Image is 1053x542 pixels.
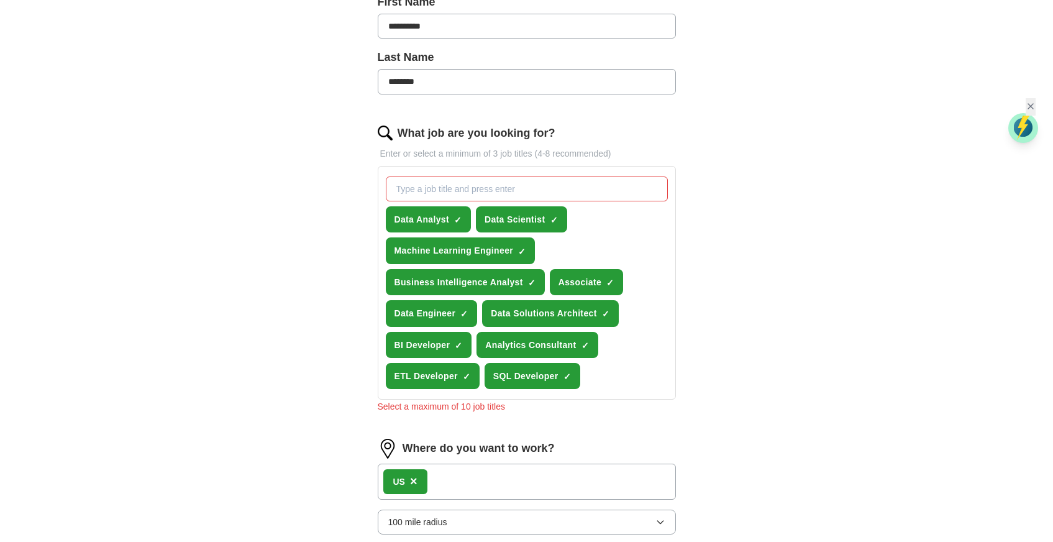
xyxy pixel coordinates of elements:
[581,341,589,351] span: ✓
[386,269,545,295] button: Business Intelligence Analyst✓
[518,247,526,257] span: ✓
[460,309,468,319] span: ✓
[378,510,676,535] button: 100 mile radius
[550,269,623,295] button: Associate✓
[485,213,545,226] span: Data Scientist
[558,275,601,289] span: Associate
[386,363,480,389] button: ETL Developer✓
[386,332,472,358] button: BI Developer✓
[606,278,614,288] span: ✓
[463,372,470,382] span: ✓
[393,475,405,489] div: US
[493,369,558,383] span: SQL Developer
[476,206,567,232] button: Data Scientist✓
[398,124,555,142] label: What job are you looking for?
[386,206,472,232] button: Data Analyst✓
[491,306,596,320] span: Data Solutions Architect
[386,300,478,326] button: Data Engineer✓
[394,275,523,289] span: Business Intelligence Analyst
[394,213,450,226] span: Data Analyst
[386,177,668,201] input: Type a job title and press enter
[528,278,536,288] span: ✓
[482,300,618,326] button: Data Solutions Architect✓
[378,439,398,459] img: location.png
[378,400,676,413] div: Select a maximum of 10 job titles
[378,48,676,67] label: Last Name
[602,309,609,319] span: ✓
[550,215,558,225] span: ✓
[394,306,456,320] span: Data Engineer
[394,244,514,257] span: Machine Learning Engineer
[455,341,462,351] span: ✓
[378,147,676,160] p: Enter or select a minimum of 3 job titles (4-8 recommended)
[378,126,393,140] img: search.png
[454,215,462,225] span: ✓
[563,372,571,382] span: ✓
[410,472,417,492] button: ×
[485,338,576,352] span: Analytics Consultant
[476,332,598,358] button: Analytics Consultant✓
[388,515,447,529] span: 100 mile radius
[410,474,417,488] span: ×
[394,338,450,352] span: BI Developer
[403,439,555,457] label: Where do you want to work?
[394,369,458,383] span: ETL Developer
[386,237,536,264] button: Machine Learning Engineer✓
[485,363,580,389] button: SQL Developer✓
